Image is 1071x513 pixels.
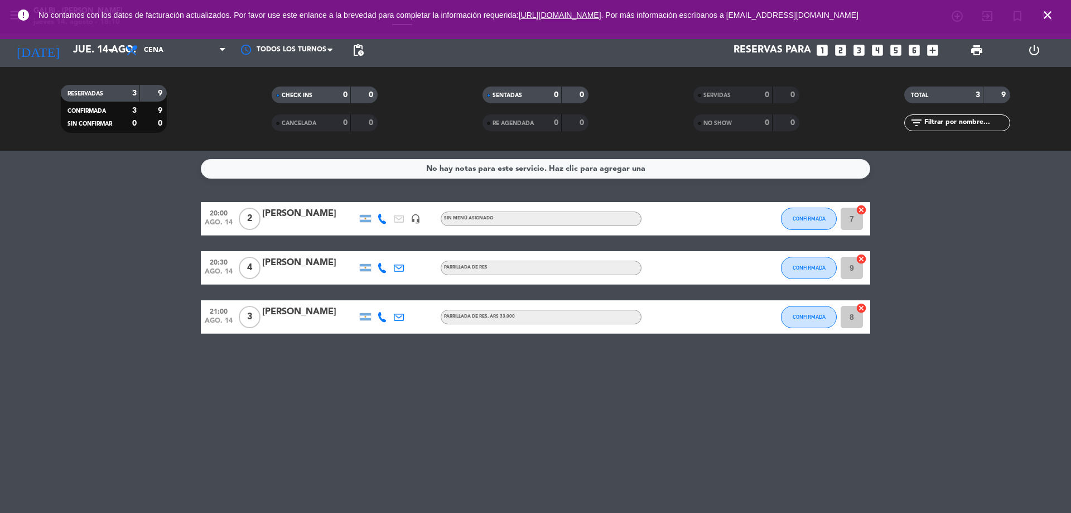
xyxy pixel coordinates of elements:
strong: 3 [976,91,980,99]
span: ago. 14 [205,219,233,232]
span: CANCELADA [282,121,316,126]
span: 3 [239,306,260,328]
input: Filtrar por nombre... [923,117,1010,129]
span: 2 [239,208,260,230]
button: CONFIRMADA [781,257,837,279]
i: cancel [856,303,867,314]
div: No hay notas para este servicio. Haz clic para agregar una [426,162,645,175]
span: 20:00 [205,206,233,219]
span: Reservas para [734,45,811,56]
button: CONFIRMADA [781,208,837,230]
span: SENTADAS [493,93,522,98]
i: power_settings_new [1027,44,1041,57]
strong: 0 [343,119,348,127]
strong: 0 [343,91,348,99]
strong: 0 [158,119,165,127]
span: Parrillada de Res [444,314,515,319]
span: TOTAL [911,93,928,98]
i: looks_one [815,43,829,57]
i: filter_list [910,116,923,130]
span: 20:30 [205,255,233,268]
span: 4 [239,257,260,279]
span: , ARS 33.000 [488,314,515,319]
strong: 9 [158,89,165,97]
a: . Por más información escríbanos a [EMAIL_ADDRESS][DOMAIN_NAME] [601,11,858,20]
strong: 0 [132,119,137,127]
span: print [970,44,983,57]
button: CONFIRMADA [781,306,837,328]
i: looks_4 [870,43,885,57]
i: looks_6 [907,43,922,57]
span: CONFIRMADA [793,215,826,222]
div: LOG OUT [1005,33,1063,67]
span: pending_actions [351,44,365,57]
span: CONFIRMADA [67,108,106,114]
i: cancel [856,204,867,215]
i: looks_two [833,43,848,57]
div: [PERSON_NAME] [262,207,357,221]
i: looks_5 [889,43,903,57]
strong: 0 [369,91,375,99]
i: error [17,8,30,22]
span: CONFIRMADA [793,314,826,320]
div: [PERSON_NAME] [262,305,357,319]
i: [DATE] [8,38,67,63]
span: NO SHOW [703,121,732,126]
strong: 0 [369,119,375,127]
strong: 9 [1001,91,1008,99]
span: CHECK INS [282,93,312,98]
span: 21:00 [205,304,233,317]
div: [PERSON_NAME] [262,256,357,270]
strong: 0 [765,119,769,127]
strong: 3 [132,89,137,97]
span: SERVIDAS [703,93,731,98]
strong: 0 [554,91,558,99]
span: CONFIRMADA [793,265,826,271]
strong: 0 [765,91,769,99]
i: add_box [925,43,940,57]
i: cancel [856,253,867,265]
i: headset_mic [411,214,421,224]
strong: 0 [790,91,797,99]
span: No contamos con los datos de facturación actualizados. Por favor use este enlance a la brevedad p... [38,11,858,20]
span: ago. 14 [205,268,233,281]
span: Sin menú asignado [444,216,494,220]
span: ago. 14 [205,317,233,330]
strong: 9 [158,107,165,114]
span: RESERVADAS [67,91,103,97]
span: SIN CONFIRMAR [67,121,112,127]
span: Parrillada de Res [444,265,488,270]
i: arrow_drop_down [104,44,117,57]
i: looks_3 [852,43,866,57]
strong: 3 [132,107,137,114]
i: close [1041,8,1054,22]
strong: 0 [554,119,558,127]
span: RE AGENDADA [493,121,534,126]
span: Cena [144,46,163,54]
a: [URL][DOMAIN_NAME] [519,11,601,20]
strong: 0 [790,119,797,127]
strong: 0 [580,119,586,127]
strong: 0 [580,91,586,99]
